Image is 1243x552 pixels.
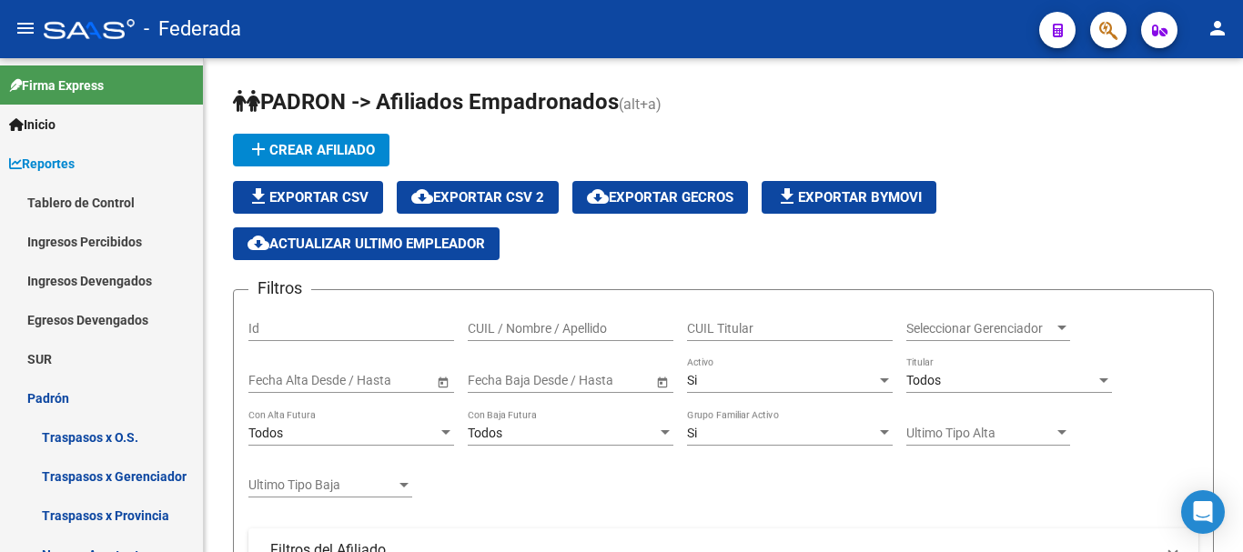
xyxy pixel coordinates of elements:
input: Fecha fin [550,373,639,388]
span: Reportes [9,154,75,174]
mat-icon: file_download [776,186,798,207]
span: Todos [468,426,502,440]
span: Exportar GECROS [587,189,733,206]
span: Ultimo Tipo Baja [248,477,396,493]
span: Ultimo Tipo Alta [906,426,1054,441]
button: Exportar CSV [233,181,383,214]
span: (alt+a) [619,95,662,113]
span: PADRON -> Afiliados Empadronados [233,89,619,115]
button: Open calendar [652,372,672,391]
div: Open Intercom Messenger [1181,490,1225,534]
span: Actualizar ultimo Empleador [248,236,485,252]
span: Exportar Bymovi [776,189,922,206]
mat-icon: file_download [248,186,269,207]
span: Firma Express [9,75,104,95]
span: Inicio [9,115,56,135]
button: Exportar GECROS [572,181,748,214]
mat-icon: add [248,138,269,160]
button: Open calendar [433,372,452,391]
mat-icon: cloud_download [248,232,269,254]
mat-icon: menu [15,17,36,39]
input: Fecha inicio [468,373,534,388]
span: Exportar CSV 2 [411,189,544,206]
button: Exportar CSV 2 [397,181,559,214]
span: Seleccionar Gerenciador [906,321,1054,336]
span: Crear Afiliado [248,142,375,158]
h3: Filtros [248,276,311,301]
input: Fecha inicio [248,373,315,388]
mat-icon: cloud_download [587,186,609,207]
mat-icon: cloud_download [411,186,433,207]
span: Todos [906,373,941,387]
button: Exportar Bymovi [762,181,936,214]
span: Si [687,426,697,440]
button: Crear Afiliado [233,134,389,166]
button: Actualizar ultimo Empleador [233,227,500,260]
span: Si [687,373,697,387]
span: Todos [248,426,283,440]
input: Fecha fin [330,373,419,388]
span: Exportar CSV [248,189,369,206]
mat-icon: person [1207,17,1228,39]
span: - Federada [144,9,241,49]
